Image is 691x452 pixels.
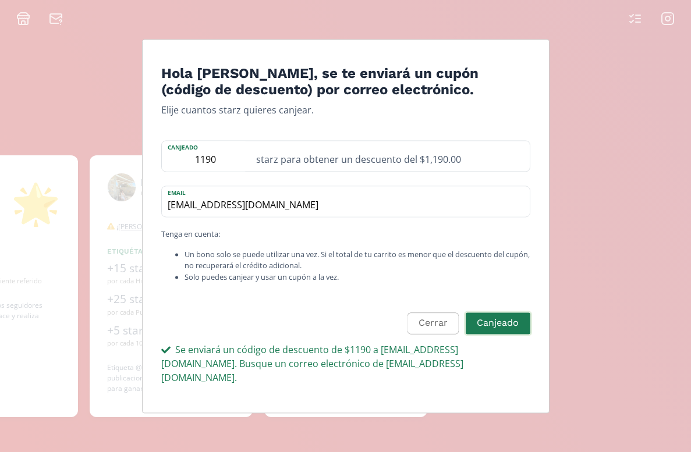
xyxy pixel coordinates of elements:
[185,272,530,283] li: Solo puedes canjear y usar un cupón a la vez.
[161,104,530,118] p: Elije cuantos starz quieres canjear.
[464,311,531,336] button: Canjeado
[142,39,550,413] div: Edit Program
[407,312,459,334] button: Cerrar
[249,141,530,172] div: starz para obtener un descuento del $1,190.00
[185,250,530,272] li: Un bono solo se puede utilizar una vez. Si el total de tu carrito es menor que el descuento del c...
[162,141,249,152] label: Canjeado
[161,343,530,385] div: Se enviará un código de descuento de $1190 a [EMAIL_ADDRESS][DOMAIN_NAME]. Busque un correo elect...
[161,65,530,99] h4: Hola [PERSON_NAME], se te enviará un cupón (código de descuento) por correo electrónico.
[161,229,530,240] p: Tenga en cuenta:
[162,187,518,198] label: email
